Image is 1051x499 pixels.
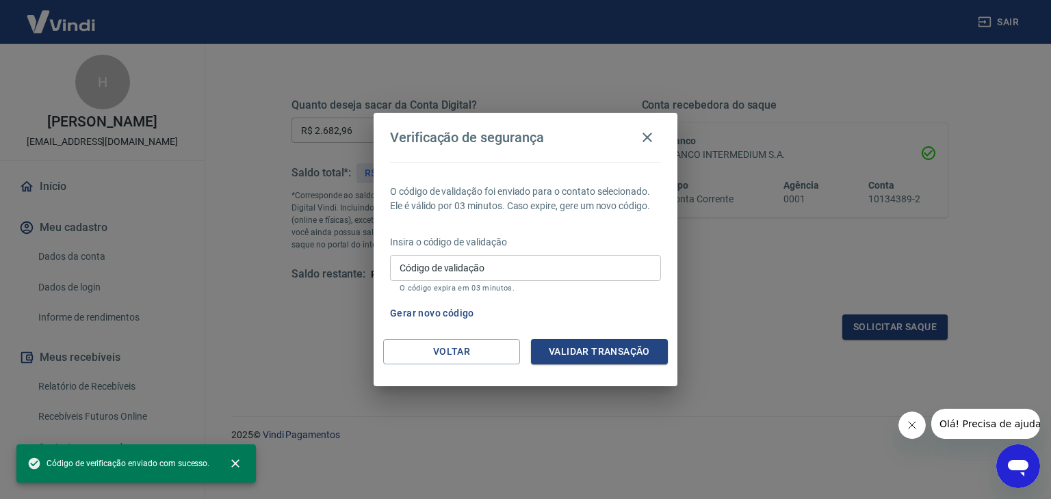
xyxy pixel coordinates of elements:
button: close [220,448,250,478]
p: O código de validação foi enviado para o contato selecionado. Ele é válido por 03 minutos. Caso e... [390,185,661,213]
button: Gerar novo código [385,301,480,326]
span: Olá! Precisa de ajuda? [8,10,115,21]
button: Voltar [383,339,520,364]
button: Validar transação [531,339,668,364]
h4: Verificação de segurança [390,129,544,146]
span: Código de verificação enviado com sucesso. [27,457,209,470]
p: O código expira em 03 minutos. [400,284,651,293]
iframe: Mensagem da empresa [931,409,1040,439]
iframe: Botão para abrir a janela de mensagens [996,444,1040,488]
p: Insira o código de validação [390,235,661,249]
iframe: Fechar mensagem [898,412,926,439]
